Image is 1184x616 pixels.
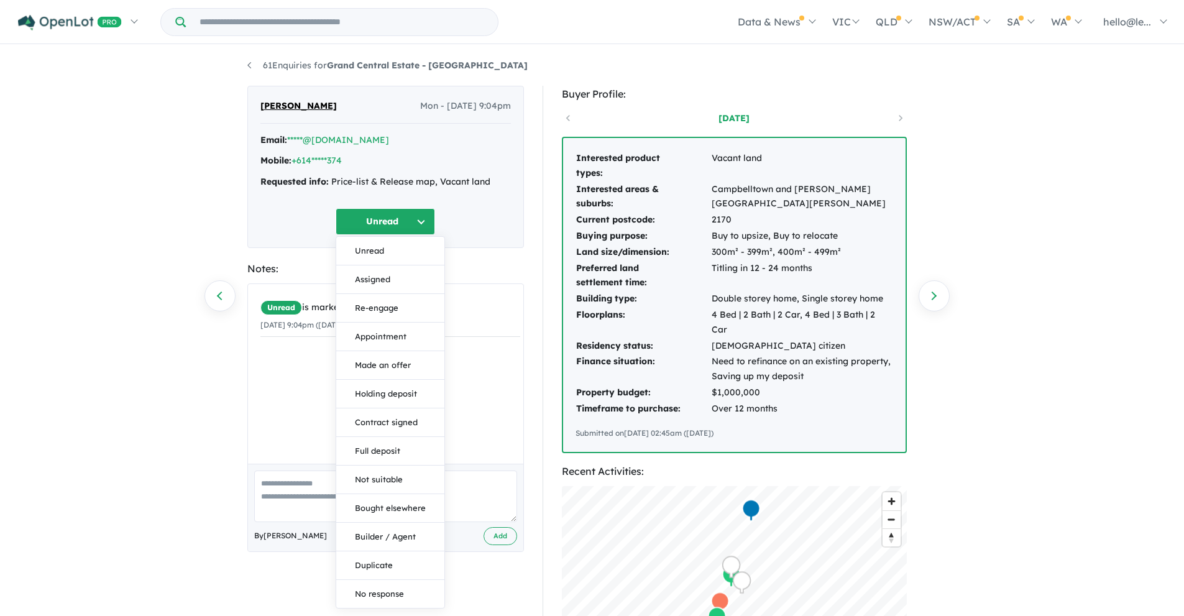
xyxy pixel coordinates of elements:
button: Contract signed [336,408,444,437]
td: Interested areas & suburbs: [576,182,711,213]
button: No response [336,580,444,608]
strong: Email: [260,134,287,145]
button: Holding deposit [336,380,444,408]
button: Unread [336,237,444,265]
div: Map marker [722,564,740,587]
td: Buying purpose: [576,228,711,244]
button: Unread [336,208,435,235]
td: Need to refinance on an existing property, Saving up my deposit [711,354,893,385]
strong: Requested info: [260,176,329,187]
td: Over 12 months [711,401,893,417]
span: Mon - [DATE] 9:04pm [420,99,511,114]
div: Map marker [741,499,760,522]
td: Titling in 12 - 24 months [711,260,893,292]
td: Building type: [576,291,711,307]
a: [DATE] [681,112,787,124]
button: Not suitable [336,466,444,494]
td: Preferred land settlement time: [576,260,711,292]
span: Reset bearing to north [883,529,901,546]
div: Map marker [722,555,740,578]
button: Zoom in [883,492,901,510]
td: 4 Bed | 2 Bath | 2 Car, 4 Bed | 3 Bath | 2 Car [711,307,893,338]
div: Buyer Profile: [562,86,907,103]
td: Finance situation: [576,354,711,385]
span: Unread [260,300,302,315]
td: Land size/dimension: [576,244,711,260]
button: Appointment [336,323,444,351]
div: Submitted on [DATE] 02:45am ([DATE]) [576,427,893,439]
div: Map marker [732,571,751,594]
button: Builder / Agent [336,523,444,551]
td: Timeframe to purchase: [576,401,711,417]
td: Current postcode: [576,212,711,228]
span: hello@le... [1103,16,1151,28]
div: Notes: [247,260,524,277]
button: Assigned [336,265,444,294]
td: 300m² - 399m², 400m² - 499m² [711,244,893,260]
button: Zoom out [883,510,901,528]
button: Bought elsewhere [336,494,444,523]
td: Buy to upsize, Buy to relocate [711,228,893,244]
nav: breadcrumb [247,58,937,73]
span: Zoom out [883,511,901,528]
td: Vacant land [711,150,893,182]
a: 61Enquiries forGrand Central Estate - [GEOGRAPHIC_DATA] [247,60,528,71]
div: Map marker [710,591,729,614]
small: [DATE] 9:04pm ([DATE]) [260,320,346,329]
span: By [PERSON_NAME] [254,530,327,542]
div: Recent Activities: [562,463,907,480]
div: Unread [336,236,445,609]
td: [DEMOGRAPHIC_DATA] citizen [711,338,893,354]
div: is marked. [260,300,520,315]
img: Openlot PRO Logo White [18,15,122,30]
span: [PERSON_NAME] [260,99,337,114]
td: Campbelltown and [PERSON_NAME][GEOGRAPHIC_DATA][PERSON_NAME] [711,182,893,213]
button: Add [484,527,517,545]
button: Re-engage [336,294,444,323]
button: Reset bearing to north [883,528,901,546]
td: Double storey home, Single storey home [711,291,893,307]
button: Duplicate [336,551,444,580]
input: Try estate name, suburb, builder or developer [188,9,495,35]
button: Made an offer [336,351,444,380]
div: Price-list & Release map, Vacant land [260,175,511,190]
strong: Mobile: [260,155,291,166]
td: Floorplans: [576,307,711,338]
button: Full deposit [336,437,444,466]
td: 2170 [711,212,893,228]
td: $1,000,000 [711,385,893,401]
strong: Grand Central Estate - [GEOGRAPHIC_DATA] [327,60,528,71]
td: Residency status: [576,338,711,354]
td: Property budget: [576,385,711,401]
td: Interested product types: [576,150,711,182]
